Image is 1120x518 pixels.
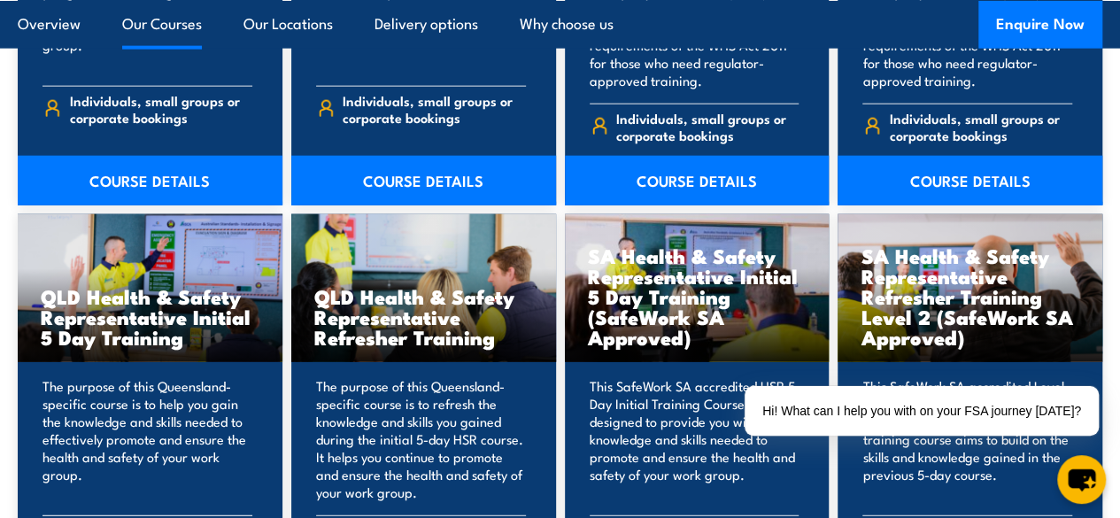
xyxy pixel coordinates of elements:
[890,110,1072,143] span: Individuals, small groups or corporate bookings
[41,286,259,347] h3: QLD Health & Safety Representative Initial 5 Day Training
[861,245,1079,347] h3: SA Health & Safety Representative Refresher Training Level 2 (SafeWork SA Approved)
[70,92,252,126] span: Individuals, small groups or corporate bookings
[18,156,282,205] a: COURSE DETAILS
[590,377,799,501] p: This SafeWork SA accredited HSR 5 Day Initial Training Course is designed to provide you with the...
[745,386,1099,436] div: Hi! What can I help you with on your FSA journey [DATE]?
[291,156,556,205] a: COURSE DETAILS
[314,286,533,347] h3: QLD Health & Safety Representative Refresher Training
[838,156,1102,205] a: COURSE DETAILS
[565,156,830,205] a: COURSE DETAILS
[862,377,1072,501] p: This SafeWork SA accredited Level Two refresher 2-day Health and Safety Representative (HSR) trai...
[1057,455,1106,504] button: chat-button
[343,92,525,126] span: Individuals, small groups or corporate bookings
[42,377,252,501] p: The purpose of this Queensland-specific course is to help you gain the knowledge and skills neede...
[616,110,799,143] span: Individuals, small groups or corporate bookings
[316,377,526,501] p: The purpose of this Queensland-specific course is to refresh the knowledge and skills you gained ...
[588,245,807,347] h3: SA Health & Safety Representative Initial 5 Day Training (SafeWork SA Approved)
